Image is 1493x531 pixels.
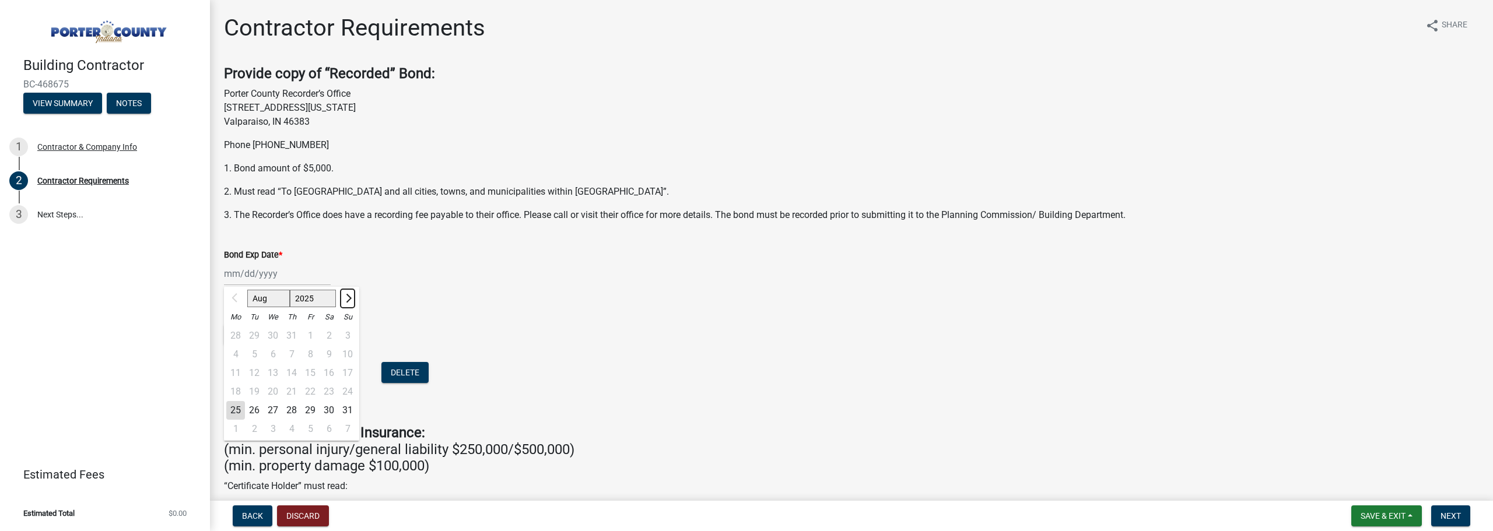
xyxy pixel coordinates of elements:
div: Sa [320,308,338,326]
div: 7 [338,420,357,438]
img: Porter County, Indiana [23,12,191,45]
button: Discard [277,505,329,526]
button: Next [1431,505,1470,526]
span: Back [242,511,263,521]
div: Friday, September 5, 2025 [301,420,320,438]
div: Tuesday, August 26, 2025 [245,401,264,420]
div: Wednesday, September 3, 2025 [264,420,282,438]
span: $0.00 [169,509,187,517]
div: Th [282,308,301,326]
p: 2. Must read “To [GEOGRAPHIC_DATA] and all cities, towns, and municipalities within [GEOGRAPHIC_D... [224,185,1479,199]
div: 2 [245,420,264,438]
div: Tu [245,308,264,326]
a: Estimated Fees [9,463,191,486]
div: Saturday, August 30, 2025 [320,401,338,420]
button: Notes [107,93,151,114]
p: “Certificate Holder” must read: Porter County Plan Commission [STREET_ADDRESS][US_STATE] [224,479,1479,521]
div: 3 [9,205,28,224]
button: Next month [341,289,355,308]
div: 27 [264,401,282,420]
div: 3 [264,420,282,438]
span: Estimated Total [23,509,75,517]
i: share [1425,19,1439,33]
div: Contractor & Company Info [37,143,137,151]
wm-modal-confirm: Notes [107,99,151,108]
div: 5 [301,420,320,438]
div: 25 [226,401,245,420]
p: 3. The Recorder’s Office does have a recording fee payable to their office. Please call or visit ... [224,208,1479,222]
wm-modal-confirm: Summary [23,99,102,108]
h4: Building Contractor [23,57,201,74]
div: 29 [301,401,320,420]
div: Monday, September 1, 2025 [226,420,245,438]
div: Friday, August 29, 2025 [301,401,320,420]
p: Porter County Recorder’s Office [STREET_ADDRESS][US_STATE] Valparaiso, IN 46383 [224,87,1479,129]
div: 30 [320,401,338,420]
input: mm/dd/yyyy [224,262,331,286]
select: Select month [247,290,290,307]
div: 26 [245,401,264,420]
div: 6 [320,420,338,438]
div: Thursday, August 28, 2025 [282,401,301,420]
div: Fr [301,308,320,326]
div: Saturday, September 6, 2025 [320,420,338,438]
select: Select year [290,290,337,307]
div: Monday, August 25, 2025 [226,401,245,420]
span: BC-468675 [23,79,187,90]
h1: Contractor Requirements [224,14,485,42]
button: Save & Exit [1351,505,1422,526]
wm-modal-confirm: Delete Document [381,368,429,379]
div: Tuesday, September 2, 2025 [245,420,264,438]
button: View Summary [23,93,102,114]
div: Sunday, August 31, 2025 [338,401,357,420]
div: 31 [338,401,357,420]
div: Contractor Requirements [37,177,129,185]
div: 4 [282,420,301,438]
div: Sunday, September 7, 2025 [338,420,357,438]
p: 1. Bond amount of $5,000. [224,161,1479,175]
button: shareShare [1416,14,1477,37]
div: 2 [9,171,28,190]
div: Thursday, September 4, 2025 [282,420,301,438]
h4: (min. personal injury/general liability $250,000/$500,000) (min. property damage $100,000) [224,424,1479,474]
div: 1 [226,420,245,438]
span: Share [1442,19,1467,33]
div: Su [338,308,357,326]
div: We [264,308,282,326]
button: Back [233,505,272,526]
div: 28 [282,401,301,420]
button: Delete [381,362,429,383]
div: Wednesday, August 27, 2025 [264,401,282,420]
p: Phone [PHONE_NUMBER] [224,138,1479,152]
label: Bond Exp Date [224,251,282,259]
div: Mo [226,308,245,326]
strong: Provide copy of “Recorded” Bond: [224,65,435,82]
span: Save & Exit [1361,511,1406,521]
div: 1 [9,138,28,156]
span: Next [1441,511,1461,521]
